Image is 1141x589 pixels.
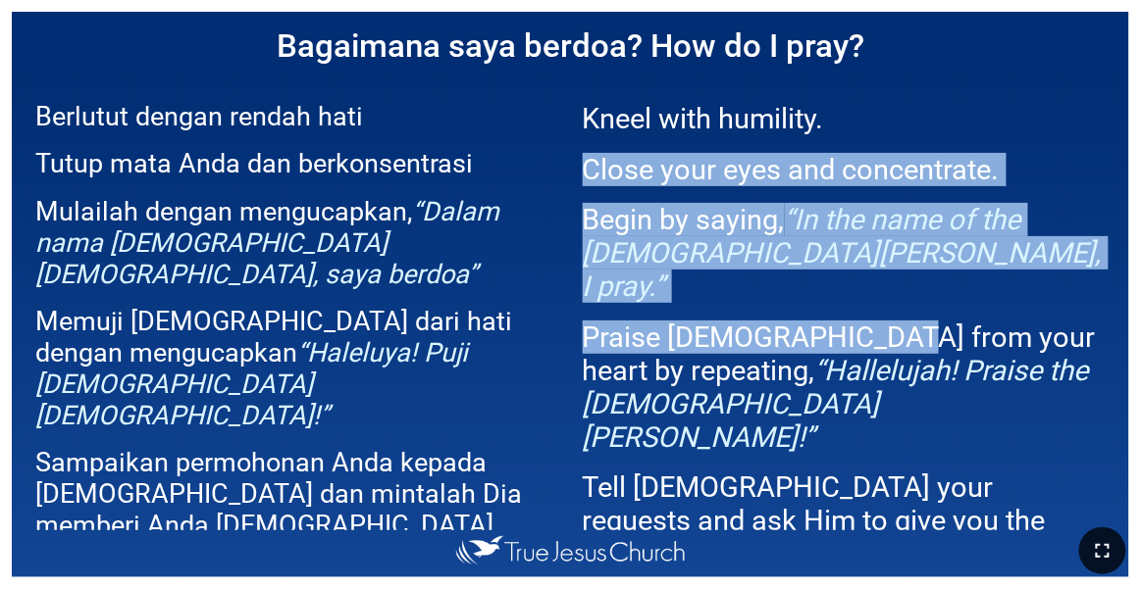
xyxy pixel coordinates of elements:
[583,102,1106,135] p: Kneel with humility.
[35,306,558,431] p: Memuji [DEMOGRAPHIC_DATA] dari hati dengan mengucapkan
[35,337,468,431] em: “Haleluya! Puji [DEMOGRAPHIC_DATA] [DEMOGRAPHIC_DATA]!”
[583,203,1106,303] p: Begin by saying,
[583,203,1102,303] em: “In the name of the [DEMOGRAPHIC_DATA][PERSON_NAME], I pray.”
[583,470,1106,570] p: Tell [DEMOGRAPHIC_DATA] your requests and ask Him to give you the Holy Spirit.
[583,153,1106,186] p: Close your eyes and concentrate.
[35,447,558,541] p: Sampaikan permohonan Anda kepada [DEMOGRAPHIC_DATA] dan mintalah Dia memberi Anda [DEMOGRAPHIC_DATA]
[583,354,1089,454] em: “Hallelujah! Praise the [DEMOGRAPHIC_DATA][PERSON_NAME]!”
[35,196,558,290] p: Mulailah dengan mengucapkan,
[35,101,558,132] p: Berlutut dengan rendah hati
[35,196,499,290] em: “Dalam nama [DEMOGRAPHIC_DATA] [DEMOGRAPHIC_DATA], saya berdoa”
[12,12,1129,79] h1: Bagaimana saya berdoa? How do I pray?
[583,320,1106,454] p: Praise [DEMOGRAPHIC_DATA] from your heart by repeating,
[35,148,558,179] p: Tutup mata Anda dan berkonsentrasi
